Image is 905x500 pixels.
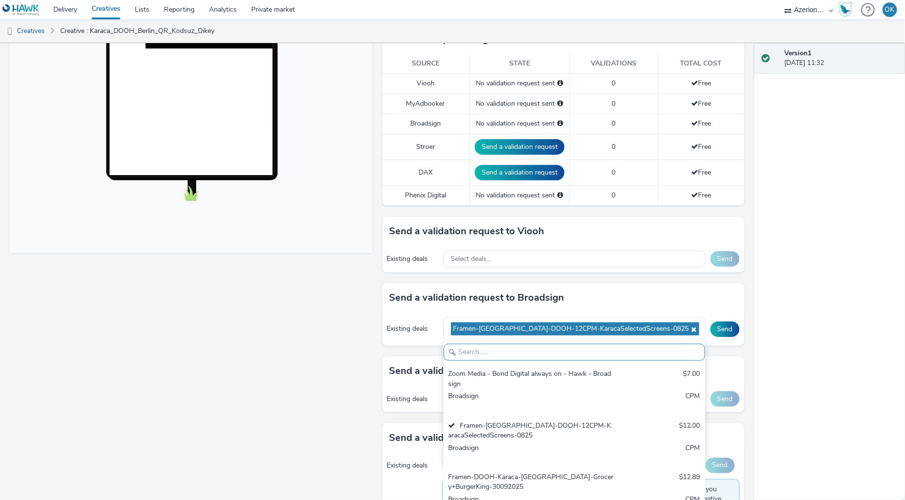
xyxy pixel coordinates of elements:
[382,160,470,185] td: DAX
[389,364,577,378] h3: Send a validation request to MyAdbooker
[658,54,744,74] th: Total cost
[382,185,470,205] td: Phenix Digital
[885,2,895,17] div: OK
[451,255,491,263] span: Select deals...
[785,48,812,58] strong: Version 1
[612,191,615,200] span: 0
[557,191,563,200] div: Please select a deal below and click on Send to send a validation request to Phenix Digital.
[449,391,615,411] div: Broadsign
[449,421,615,441] div: Framen-[GEOGRAPHIC_DATA]-DOOH-12CPM-KaracaSelectedScreens-0825
[382,94,470,113] td: MyAdbooker
[569,54,658,74] th: Validations
[691,191,711,200] span: Free
[475,79,565,88] div: No validation request sent
[557,99,563,109] div: Please select a deal below and click on Send to send a validation request to MyAdbooker.
[711,391,740,407] button: Send
[686,443,700,463] div: CPM
[475,99,565,109] div: No validation request sent
[706,458,735,473] button: Send
[389,224,545,239] h3: Send a validation request to Viooh
[683,369,700,389] div: $7.00
[475,191,565,200] div: No validation request sent
[691,79,711,88] span: Free
[711,322,740,337] button: Send
[612,142,615,151] span: 0
[387,394,438,404] div: Existing deals
[475,165,565,180] button: Send a validation request
[382,54,470,74] th: Source
[612,99,615,108] span: 0
[449,443,615,463] div: Broadsign
[2,4,40,16] img: undefined Logo
[691,99,711,108] span: Free
[612,79,615,88] span: 0
[389,431,581,445] h3: Send a validation request to Phenix Digital
[785,48,898,68] div: [DATE] 11:32
[838,2,853,17] img: Hawk Academy
[475,119,565,129] div: No validation request sent
[475,139,565,155] button: Send a validation request
[612,168,615,177] span: 0
[691,142,711,151] span: Free
[387,254,438,264] div: Existing deals
[449,369,615,389] div: Zoom Media - Bond Digital always on - Hawk - Broadsign
[691,168,711,177] span: Free
[453,325,689,333] span: Framen-[GEOGRAPHIC_DATA]-DOOH-12CPM-KaracaSelectedScreens-0825
[557,119,563,129] div: Please select a deal below and click on Send to send a validation request to Broadsign.
[691,119,711,128] span: Free
[382,134,470,160] td: Stroer
[557,79,563,88] div: Please select a deal below and click on Send to send a validation request to Viooh.
[387,324,438,334] div: Existing deals
[382,114,470,134] td: Broadsign
[838,2,857,17] a: Hawk Academy
[387,461,438,470] div: Existing deals
[686,391,700,411] div: CPM
[711,251,740,267] button: Send
[55,19,219,43] a: Creative : Karaca_DOOH_Berlin_QR_Kodsuz_Dikey
[444,344,705,361] input: Search......
[612,119,615,128] span: 0
[449,473,615,493] div: Framen-DOOH-Karaca-[GEOGRAPHIC_DATA]-Grocery+BurgerKing-30092025
[679,473,700,493] div: $12.89
[5,27,15,36] img: dooh
[389,290,565,305] h3: Send a validation request to Broadsign
[469,54,569,74] th: State
[679,421,700,441] div: $12.00
[382,74,470,94] td: Viooh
